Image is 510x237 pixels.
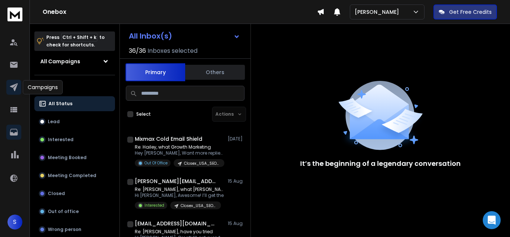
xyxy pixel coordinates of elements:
button: All Inbox(s) [123,28,246,43]
button: Lead [34,114,115,129]
p: Hey [PERSON_NAME], Want more replies to [135,150,224,156]
p: [DATE] [228,136,245,142]
button: Closed [34,186,115,201]
button: Interested [34,132,115,147]
p: Out of office [48,209,79,215]
p: 15 Aug [228,178,245,184]
p: 15 Aug [228,221,245,227]
h1: [EMAIL_ADDRESS][DOMAIN_NAME] [135,220,217,227]
p: Lead [48,119,60,125]
p: Closed [48,191,65,197]
button: S [7,215,22,230]
p: All Status [49,101,72,107]
p: Re: [PERSON_NAME], have you tried [135,229,224,235]
p: Interested [48,137,74,143]
h1: Mixmax Cold Email Shield [135,135,202,143]
button: Out of office [34,204,115,219]
p: Closex_USA_SEO_[DATE] [181,203,217,209]
p: [PERSON_NAME] [355,8,402,16]
label: Select [136,111,151,117]
button: Meeting Booked [34,150,115,165]
p: Out Of Office [144,160,168,166]
h1: Onebox [43,7,317,16]
button: Primary [125,63,185,81]
p: Closex_USA_SEO_[DATE] [184,161,220,166]
p: Press to check for shortcuts. [46,34,105,49]
p: Get Free Credits [449,8,492,16]
div: Open Intercom Messenger [483,211,501,229]
div: Campaigns [23,80,63,94]
p: It’s the beginning of a legendary conversation [300,158,461,169]
span: 36 / 36 [129,46,146,55]
h3: Inboxes selected [147,46,198,55]
p: Interested [144,203,164,208]
button: Meeting Completed [34,168,115,183]
button: All Campaigns [34,54,115,69]
p: Re: [PERSON_NAME], what [PERSON_NAME] might [135,186,224,192]
button: Wrong person [34,222,115,237]
p: Re: Hailey, what Growth Marketing [135,144,224,150]
button: Get Free Credits [433,4,497,19]
h1: [PERSON_NAME][EMAIL_ADDRESS][DOMAIN_NAME] [135,177,217,185]
button: Others [185,64,245,80]
img: logo [7,7,22,21]
h1: All Campaigns [40,58,80,65]
p: Meeting Booked [48,155,87,161]
span: Ctrl + Shift + k [61,33,97,42]
p: Meeting Completed [48,173,96,179]
p: Hi [PERSON_NAME], Awesome! I’ll get the [135,192,224,198]
p: Wrong person [48,227,81,233]
h3: Filters [34,81,115,92]
button: All Status [34,96,115,111]
h1: All Inbox(s) [129,32,172,40]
